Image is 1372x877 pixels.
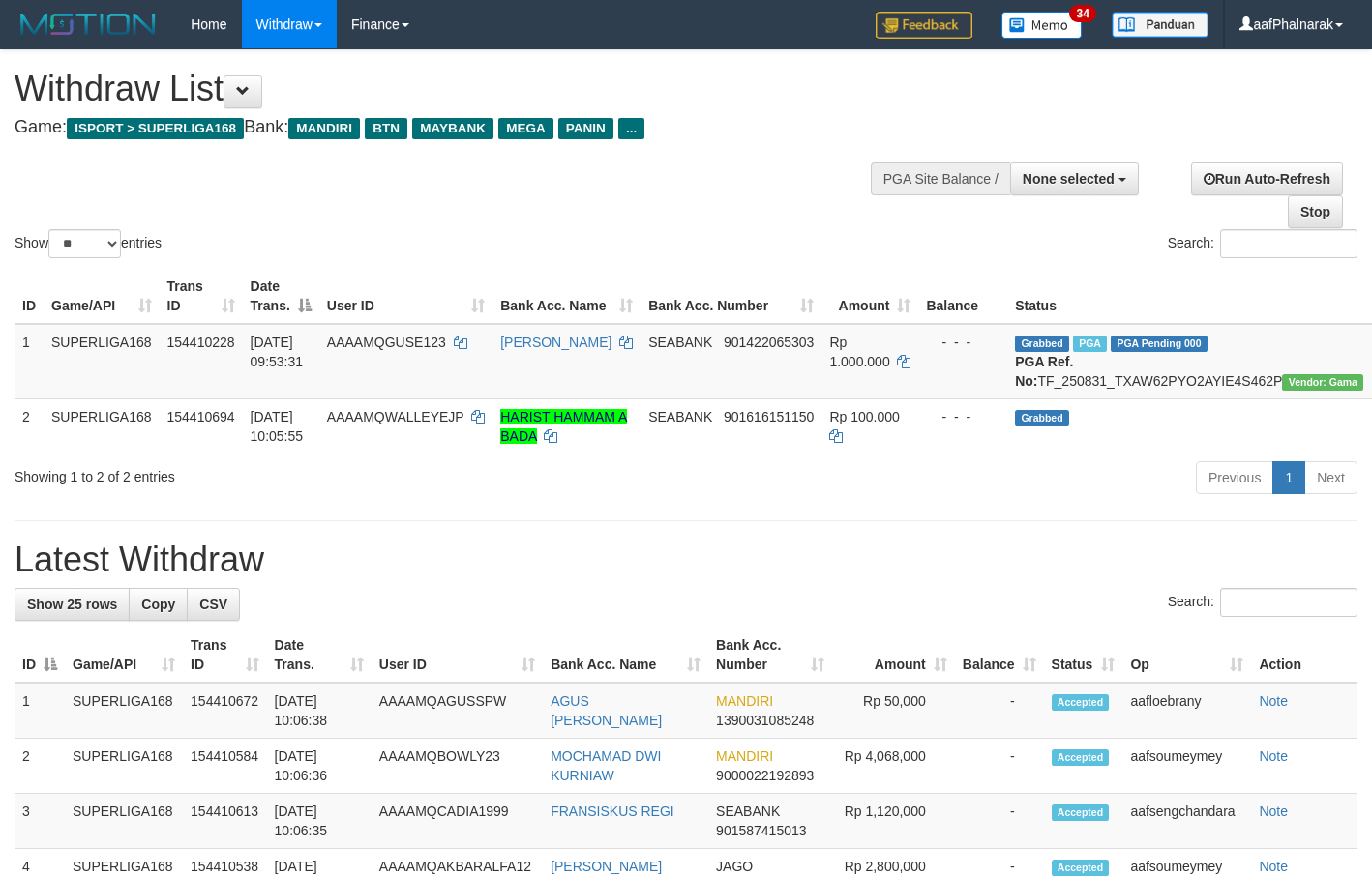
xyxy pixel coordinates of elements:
span: None selected [1023,171,1115,187]
th: Date Trans.: activate to sort column descending [243,269,319,324]
b: PGA Ref. No: [1015,354,1073,389]
th: Status: activate to sort column ascending [1044,628,1123,683]
span: Accepted [1052,749,1110,766]
a: Note [1259,804,1288,819]
td: - [955,683,1044,739]
td: 3 [15,794,65,849]
td: Rp 1,120,000 [832,794,954,849]
td: SUPERLIGA168 [44,398,160,453]
select: Showentries [48,229,121,258]
td: TF_250831_TXAW62PYO2AYIE4S462P [1007,324,1371,399]
span: Accepted [1052,804,1110,821]
th: Bank Acc. Number: activate to sort column ascending [708,628,832,683]
span: ISPORT > SUPERLIGA168 [67,118,244,139]
a: Note [1259,693,1288,709]
a: Note [1259,859,1288,874]
td: aafsoumeymey [1122,739,1251,794]
td: aafsengchandara [1122,794,1251,849]
td: aafloebrany [1122,683,1251,739]
th: Bank Acc. Name: activate to sort column ascending [543,628,708,683]
td: SUPERLIGA168 [44,324,160,399]
span: Copy [141,597,175,612]
a: AGUS [PERSON_NAME] [551,693,662,728]
a: Next [1304,461,1357,494]
h1: Latest Withdraw [15,541,1357,579]
td: SUPERLIGA168 [65,739,183,794]
th: Trans ID: activate to sort column ascending [160,269,243,324]
td: [DATE] 10:06:35 [267,794,372,849]
span: [DATE] 09:53:31 [251,335,304,369]
div: PGA Site Balance / [871,162,1010,195]
span: Accepted [1052,860,1110,876]
span: ... [618,118,644,139]
a: 1 [1272,461,1305,494]
td: AAAAMQBOWLY23 [372,739,543,794]
th: ID: activate to sort column descending [15,628,65,683]
span: Vendor URL: https://trx31.1velocity.biz [1282,374,1363,391]
span: Marked by aafsengchandara [1073,336,1107,352]
span: Copy 9000022192893 to clipboard [716,768,814,783]
span: Copy 901422065303 to clipboard [724,335,814,350]
th: Amount: activate to sort column ascending [832,628,954,683]
td: [DATE] 10:06:36 [267,739,372,794]
td: SUPERLIGA168 [65,683,183,739]
button: None selected [1010,162,1139,195]
td: 154410584 [183,739,267,794]
span: Rp 100.000 [829,409,899,424]
span: MEGA [498,118,553,139]
span: MANDIRI [716,693,773,709]
a: FRANSISKUS REGI [551,804,674,819]
span: Grabbed [1015,336,1069,352]
span: MANDIRI [288,118,360,139]
h4: Game: Bank: [15,118,895,137]
input: Search: [1220,588,1357,617]
td: 2 [15,398,44,453]
span: Accepted [1052,694,1110,711]
span: SEABANK [648,409,712,424]
span: JAGO [716,859,753,874]
span: MANDIRI [716,748,773,764]
td: SUPERLIGA168 [65,794,183,849]
span: BTN [365,118,407,139]
span: Copy 901616151150 to clipboard [724,409,814,424]
a: MOCHAMAD DWI KURNIAW [551,748,661,783]
span: MAYBANK [412,118,493,139]
td: 1 [15,324,44,399]
span: 154410228 [167,335,235,350]
th: Bank Acc. Name: activate to sort column ascending [492,269,641,324]
th: ID [15,269,44,324]
th: Game/API: activate to sort column ascending [65,628,183,683]
td: Rp 4,068,000 [832,739,954,794]
a: [PERSON_NAME] [551,859,662,874]
th: Amount: activate to sort column ascending [821,269,918,324]
td: 1 [15,683,65,739]
h1: Withdraw List [15,70,895,108]
a: Copy [129,588,188,621]
a: Run Auto-Refresh [1191,162,1343,195]
a: Previous [1196,461,1273,494]
th: Game/API: activate to sort column ascending [44,269,160,324]
span: 34 [1069,5,1095,22]
a: Note [1259,748,1288,764]
a: CSV [187,588,240,621]
th: Balance: activate to sort column ascending [955,628,1044,683]
td: [DATE] 10:06:38 [267,683,372,739]
span: SEABANK [716,804,780,819]
span: AAAAMQWALLEYEJP [327,409,464,424]
div: - - - [926,333,999,352]
a: [PERSON_NAME] [500,335,611,350]
label: Search: [1168,588,1357,617]
span: SEABANK [648,335,712,350]
th: Status [1007,269,1371,324]
td: - [955,794,1044,849]
td: 154410672 [183,683,267,739]
a: Stop [1288,195,1343,228]
td: AAAAMQAGUSSPW [372,683,543,739]
div: - - - [926,407,999,426]
th: Trans ID: activate to sort column ascending [183,628,267,683]
th: Bank Acc. Number: activate to sort column ascending [641,269,821,324]
a: Show 25 rows [15,588,130,621]
td: 154410613 [183,794,267,849]
span: Show 25 rows [27,597,117,612]
span: Copy 1390031085248 to clipboard [716,713,814,728]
